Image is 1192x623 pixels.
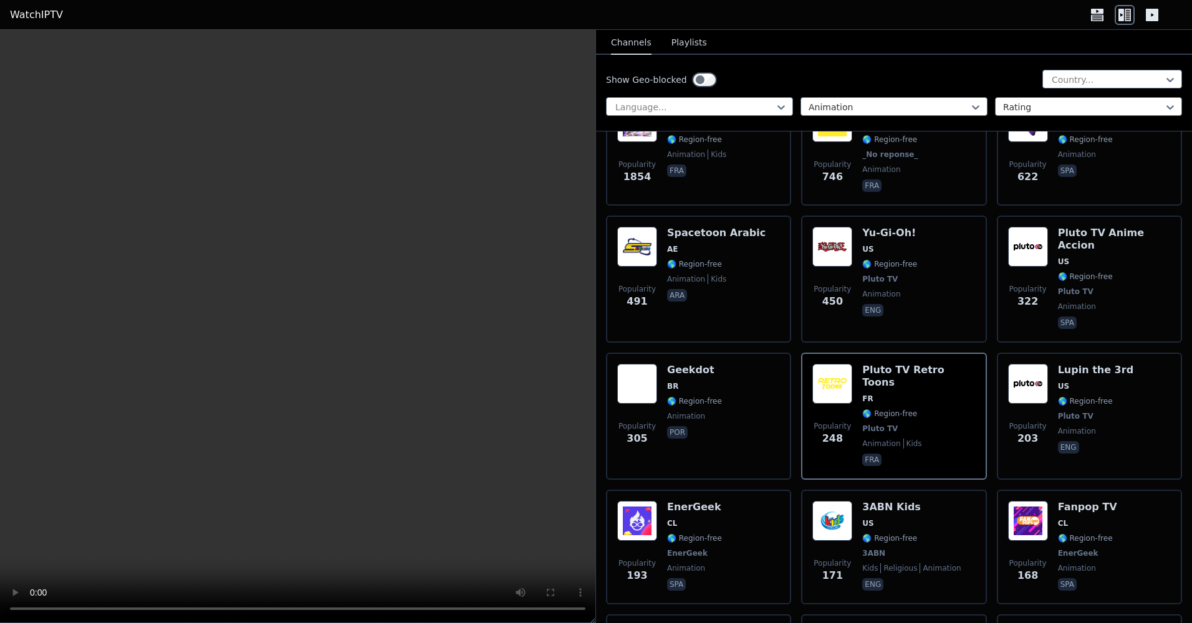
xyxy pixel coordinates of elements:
[1058,302,1096,311] span: animation
[667,578,686,591] p: spa
[812,364,852,404] img: Pluto TV Retro Toons
[623,169,651,184] span: 1854
[667,259,722,269] span: 🌎 Region-free
[1058,316,1077,329] p: spa
[1017,431,1038,446] span: 203
[862,135,917,145] span: 🌎 Region-free
[617,501,657,541] img: EnerGeek
[862,304,883,316] p: eng
[667,501,722,513] h6: EnerGeek
[1008,364,1048,404] img: Lupin the 3rd
[862,289,900,299] span: animation
[862,501,961,513] h6: 3ABN Kids
[1058,257,1069,267] span: US
[667,289,687,302] p: ara
[1058,287,1093,297] span: Pluto TV
[1008,501,1048,541] img: Fanpop TV
[1058,441,1079,454] p: eng
[667,533,722,543] span: 🌎 Region-free
[862,518,873,528] span: US
[862,409,917,419] span: 🌎 Region-free
[822,568,843,583] span: 171
[814,284,851,294] span: Popularity
[627,294,647,309] span: 491
[1058,411,1093,421] span: Pluto TV
[667,518,677,528] span: CL
[667,426,688,439] p: por
[1058,578,1077,591] p: spa
[822,169,843,184] span: 746
[862,548,885,558] span: 3ABN
[627,431,647,446] span: 305
[708,150,726,159] span: kids
[822,294,843,309] span: 450
[1009,159,1047,169] span: Popularity
[862,578,883,591] p: eng
[667,227,766,239] h6: Spacetoon Arabic
[814,159,851,169] span: Popularity
[1017,169,1038,184] span: 622
[1017,568,1038,583] span: 168
[1058,164,1077,177] p: spa
[1058,150,1096,159] span: animation
[1058,364,1133,376] h6: Lupin the 3rd
[10,7,63,22] a: WatchIPTV
[920,563,961,573] span: animation
[1008,227,1048,267] img: Pluto TV Anime Accion
[1058,135,1113,145] span: 🌎 Region-free
[862,259,917,269] span: 🌎 Region-free
[862,394,873,404] span: FR
[862,439,900,449] span: animation
[667,411,705,421] span: animation
[862,227,917,239] h6: Yu-Gi-Oh!
[1009,558,1047,568] span: Popularity
[812,501,852,541] img: 3ABN Kids
[862,164,900,174] span: animation
[667,274,705,284] span: animation
[1058,227,1171,252] h6: Pluto TV Anime Accion
[618,558,656,568] span: Popularity
[667,396,722,406] span: 🌎 Region-free
[822,431,843,446] span: 248
[862,533,917,543] span: 🌎 Region-free
[1017,294,1038,309] span: 322
[1058,533,1113,543] span: 🌎 Region-free
[862,179,882,192] p: fra
[1009,421,1047,431] span: Popularity
[1058,426,1096,436] span: animation
[618,284,656,294] span: Popularity
[606,74,687,86] label: Show Geo-blocked
[862,244,873,254] span: US
[667,381,678,391] span: BR
[667,548,708,558] span: EnerGeek
[1058,563,1096,573] span: animation
[862,150,918,159] span: _No reponse_
[862,274,898,284] span: Pluto TV
[1058,501,1117,513] h6: Fanpop TV
[814,421,851,431] span: Popularity
[618,421,656,431] span: Popularity
[814,558,851,568] span: Popularity
[667,364,722,376] h6: Geekdot
[671,31,707,55] button: Playlists
[667,150,705,159] span: animation
[862,454,882,466] p: fra
[617,364,657,404] img: Geekdot
[1058,272,1113,282] span: 🌎 Region-free
[667,164,686,177] p: fra
[812,227,852,267] img: Yu-Gi-Oh!
[1058,518,1068,528] span: CL
[667,135,722,145] span: 🌎 Region-free
[667,563,705,573] span: animation
[862,424,898,434] span: Pluto TV
[1058,548,1098,558] span: EnerGeek
[862,563,878,573] span: kids
[627,568,647,583] span: 193
[617,227,657,267] img: Spacetoon Arabic
[618,159,656,169] span: Popularity
[1058,396,1113,406] span: 🌎 Region-free
[880,563,917,573] span: religious
[708,274,726,284] span: kids
[1058,381,1069,391] span: US
[611,31,651,55] button: Channels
